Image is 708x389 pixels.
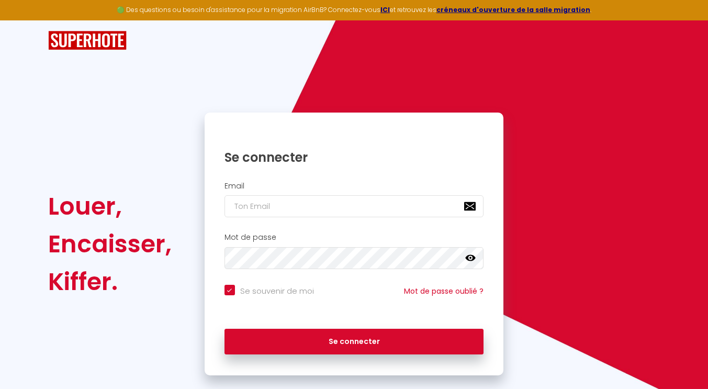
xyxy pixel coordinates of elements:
a: ICI [380,5,390,14]
a: Mot de passe oublié ? [404,286,484,296]
h2: Email [224,182,484,191]
div: Encaisser, [48,225,172,263]
h2: Mot de passe [224,233,484,242]
div: Kiffer. [48,263,172,301]
a: créneaux d'ouverture de la salle migration [436,5,590,14]
h1: Se connecter [224,149,484,165]
div: Louer, [48,187,172,225]
button: Se connecter [224,329,484,355]
input: Ton Email [224,195,484,217]
img: SuperHote logo [48,31,127,50]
